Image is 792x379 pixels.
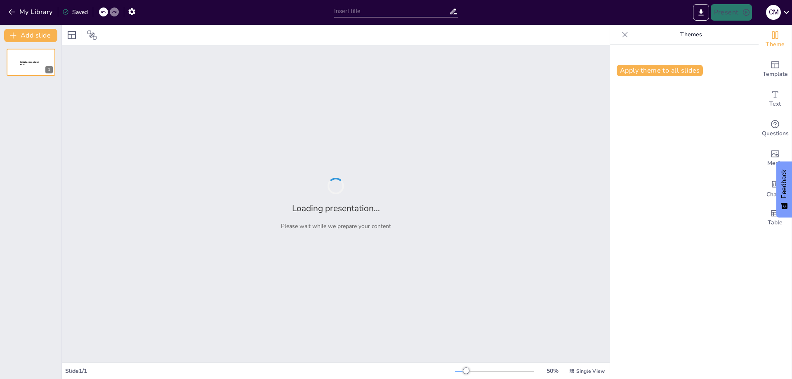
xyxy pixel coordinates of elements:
span: Charts [766,190,784,199]
div: Change the overall theme [759,25,792,54]
button: C M [766,4,781,21]
div: Add charts and graphs [759,173,792,203]
div: Get real-time input from your audience [759,114,792,144]
span: Text [769,99,781,108]
span: Sendsteps presentation editor [20,61,39,66]
div: Layout [65,28,78,42]
div: Saved [62,8,88,16]
button: Present [711,4,752,21]
span: Media [767,159,783,168]
button: Feedback - Show survey [776,161,792,217]
button: Add slide [4,29,57,42]
span: Position [87,30,97,40]
span: Questions [762,129,789,138]
span: Template [763,70,788,79]
p: Themes [632,25,750,45]
span: Theme [766,40,785,49]
div: Add images, graphics, shapes or video [759,144,792,173]
span: Single View [576,368,605,374]
span: Table [768,218,783,227]
h2: Loading presentation... [292,202,380,214]
div: 50 % [542,367,562,375]
button: My Library [6,5,56,19]
button: Export to PowerPoint [693,4,709,21]
input: Insert title [334,5,449,17]
span: Feedback [780,169,788,198]
button: Apply theme to all slides [617,65,703,76]
div: Add ready made slides [759,54,792,84]
div: 1 [45,66,53,73]
div: 1 [7,49,55,76]
div: Add text boxes [759,84,792,114]
div: Add a table [759,203,792,233]
p: Please wait while we prepare your content [281,222,391,230]
div: Slide 1 / 1 [65,367,455,375]
div: C M [766,5,781,20]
